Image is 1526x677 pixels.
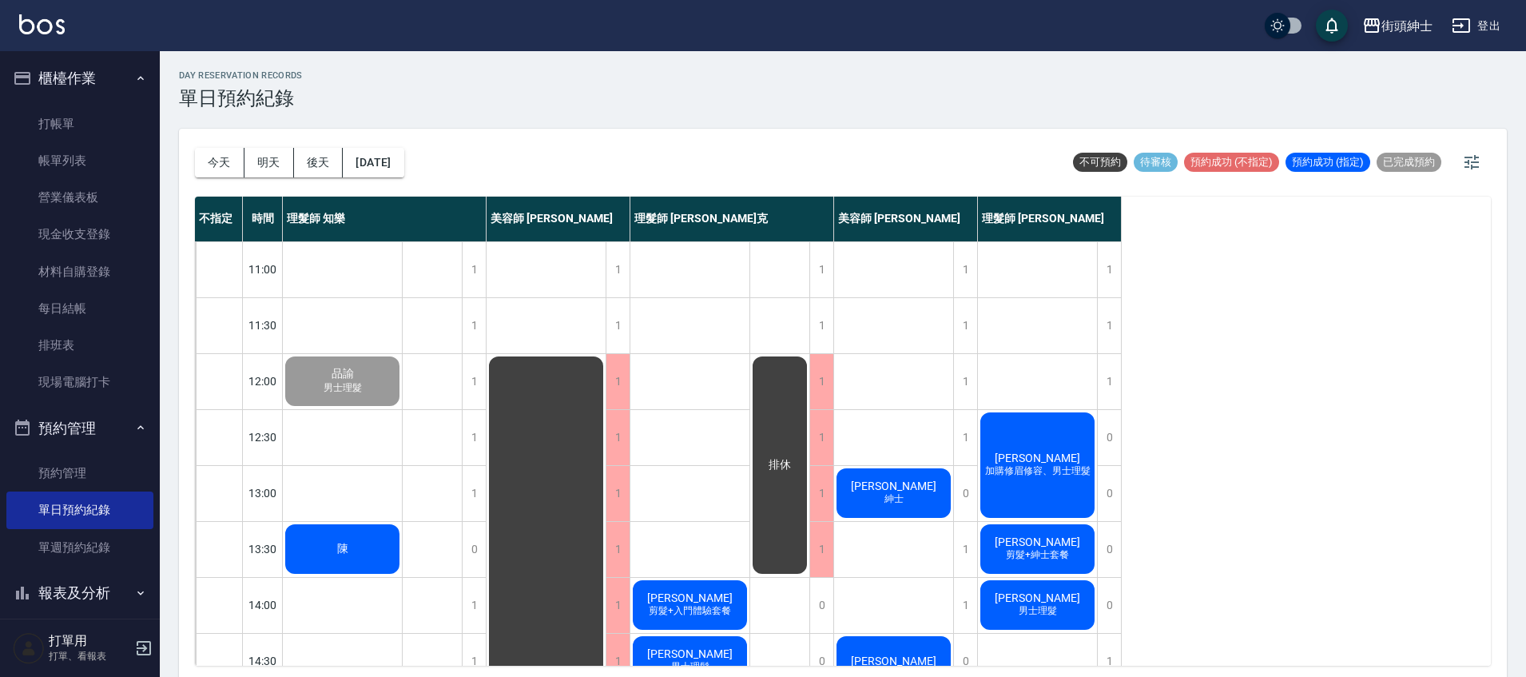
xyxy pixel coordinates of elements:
[13,632,45,664] img: Person
[243,409,283,465] div: 12:30
[881,492,907,506] span: 紳士
[1445,11,1507,41] button: 登出
[243,353,283,409] div: 12:00
[1097,354,1121,409] div: 1
[195,197,243,241] div: 不指定
[668,660,713,674] span: 男士理髮
[953,354,977,409] div: 1
[953,522,977,577] div: 1
[1286,155,1370,169] span: 預約成功 (指定)
[487,197,630,241] div: 美容師 [PERSON_NAME]
[606,578,630,633] div: 1
[6,455,153,492] a: 預約管理
[646,604,734,618] span: 剪髮+入門體驗套餐
[6,572,153,614] button: 報表及分析
[809,578,833,633] div: 0
[848,655,940,667] span: [PERSON_NAME]
[1377,155,1441,169] span: 已完成預約
[320,381,365,395] span: 男士理髮
[1015,604,1060,618] span: 男士理髮
[6,106,153,142] a: 打帳單
[953,298,977,353] div: 1
[992,591,1083,604] span: [PERSON_NAME]
[6,529,153,566] a: 單週預約紀錄
[834,197,978,241] div: 美容師 [PERSON_NAME]
[1381,16,1433,36] div: 街頭紳士
[343,148,403,177] button: [DATE]
[606,298,630,353] div: 1
[1184,155,1279,169] span: 預約成功 (不指定)
[6,253,153,290] a: 材料自購登錄
[462,522,486,577] div: 0
[243,521,283,577] div: 13:30
[809,354,833,409] div: 1
[6,613,153,655] button: 客戶管理
[49,649,130,663] p: 打單、看報表
[809,522,833,577] div: 1
[1003,548,1072,562] span: 剪髮+紳士套餐
[244,148,294,177] button: 明天
[809,410,833,465] div: 1
[6,216,153,253] a: 現金收支登錄
[1097,466,1121,521] div: 0
[6,290,153,327] a: 每日結帳
[462,578,486,633] div: 1
[1134,155,1178,169] span: 待審核
[809,242,833,297] div: 1
[462,354,486,409] div: 1
[243,197,283,241] div: 時間
[243,465,283,521] div: 13:00
[1356,10,1439,42] button: 街頭紳士
[6,327,153,364] a: 排班表
[606,466,630,521] div: 1
[6,408,153,449] button: 預約管理
[953,242,977,297] div: 1
[953,578,977,633] div: 1
[6,492,153,528] a: 單日預約紀錄
[606,522,630,577] div: 1
[195,148,244,177] button: 今天
[462,242,486,297] div: 1
[953,466,977,521] div: 0
[809,298,833,353] div: 1
[6,179,153,216] a: 營業儀表板
[294,148,344,177] button: 後天
[328,367,357,381] span: 品諭
[992,452,1083,464] span: [PERSON_NAME]
[1073,155,1127,169] span: 不可預約
[19,14,65,34] img: Logo
[1097,298,1121,353] div: 1
[992,536,1083,548] span: [PERSON_NAME]
[1316,10,1348,42] button: save
[644,591,736,604] span: [PERSON_NAME]
[644,647,736,660] span: [PERSON_NAME]
[606,410,630,465] div: 1
[1097,242,1121,297] div: 1
[6,142,153,179] a: 帳單列表
[243,297,283,353] div: 11:30
[978,197,1122,241] div: 理髮師 [PERSON_NAME]
[765,458,794,472] span: 排休
[6,364,153,400] a: 現場電腦打卡
[179,70,303,81] h2: day Reservation records
[982,464,1094,478] span: 加購修眉修容、男士理髮
[1097,522,1121,577] div: 0
[848,480,940,492] span: [PERSON_NAME]
[1097,410,1121,465] div: 0
[462,298,486,353] div: 1
[462,410,486,465] div: 1
[283,197,487,241] div: 理髮師 知樂
[243,577,283,633] div: 14:00
[49,633,130,649] h5: 打單用
[1097,578,1121,633] div: 0
[953,410,977,465] div: 1
[606,354,630,409] div: 1
[630,197,834,241] div: 理髮師 [PERSON_NAME]克
[243,241,283,297] div: 11:00
[606,242,630,297] div: 1
[6,58,153,99] button: 櫃檯作業
[179,87,303,110] h3: 單日預約紀錄
[462,466,486,521] div: 1
[334,542,352,556] span: 陳
[809,466,833,521] div: 1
